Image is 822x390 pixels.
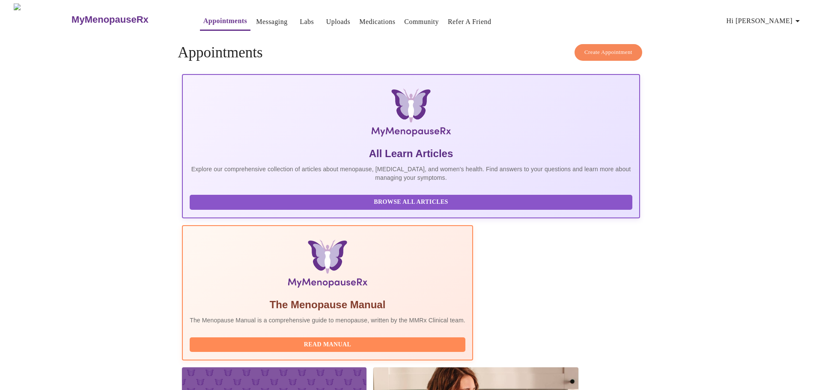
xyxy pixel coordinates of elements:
[323,13,354,30] button: Uploads
[190,340,468,348] a: Read Manual
[401,13,442,30] button: Community
[198,339,457,350] span: Read Manual
[727,15,803,27] span: Hi [PERSON_NAME]
[326,16,351,28] a: Uploads
[723,12,806,30] button: Hi [PERSON_NAME]
[203,15,247,27] a: Appointments
[233,240,421,291] img: Menopause Manual
[178,44,644,61] h4: Appointments
[198,197,624,208] span: Browse All Articles
[190,165,632,182] p: Explore our comprehensive collection of articles about menopause, [MEDICAL_DATA], and women's hea...
[584,48,632,57] span: Create Appointment
[256,16,287,28] a: Messaging
[190,198,634,205] a: Browse All Articles
[293,13,321,30] button: Labs
[359,16,395,28] a: Medications
[190,147,632,161] h5: All Learn Articles
[259,89,563,140] img: MyMenopauseRx Logo
[190,337,465,352] button: Read Manual
[448,16,491,28] a: Refer a Friend
[253,13,291,30] button: Messaging
[356,13,399,30] button: Medications
[404,16,439,28] a: Community
[444,13,495,30] button: Refer a Friend
[575,44,642,61] button: Create Appointment
[14,3,71,36] img: MyMenopauseRx Logo
[190,195,632,210] button: Browse All Articles
[190,316,465,325] p: The Menopause Manual is a comprehensive guide to menopause, written by the MMRx Clinical team.
[71,14,149,25] h3: MyMenopauseRx
[200,12,250,31] button: Appointments
[71,5,183,35] a: MyMenopauseRx
[190,298,465,312] h5: The Menopause Manual
[300,16,314,28] a: Labs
